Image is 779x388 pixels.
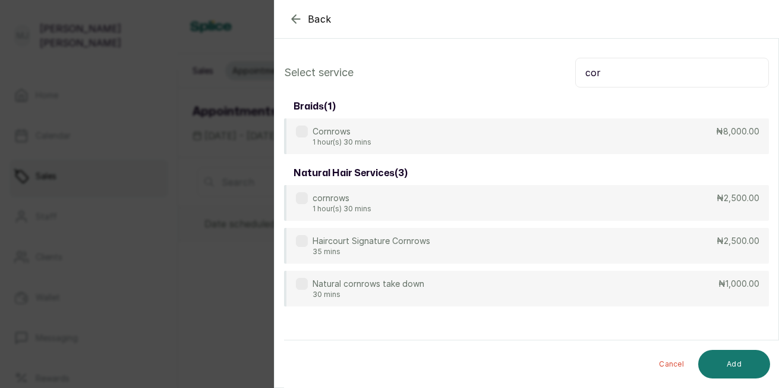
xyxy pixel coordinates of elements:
span: Back [308,12,332,26]
button: Add [698,350,770,378]
p: ₦1,000.00 [718,278,759,290]
p: 35 mins [313,247,430,256]
p: Haircourt Signature Cornrows [313,235,430,247]
p: 1 hour(s) 30 mins [313,137,371,147]
p: 1 hour(s) 30 mins [313,204,371,214]
p: cornrows [313,192,371,204]
h3: natural hair services ( 3 ) [294,166,408,180]
input: Search. [575,58,769,87]
button: Back [289,12,332,26]
p: ₦2,500.00 [717,192,759,204]
p: Select service [284,64,354,81]
p: ₦8,000.00 [716,126,759,137]
button: Cancel [649,350,693,378]
p: Natural cornrows take down [313,278,424,290]
p: 30 mins [313,290,424,299]
p: Cornrows [313,126,371,137]
p: ₦2,500.00 [717,235,759,247]
h3: braids ( 1 ) [294,99,336,114]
